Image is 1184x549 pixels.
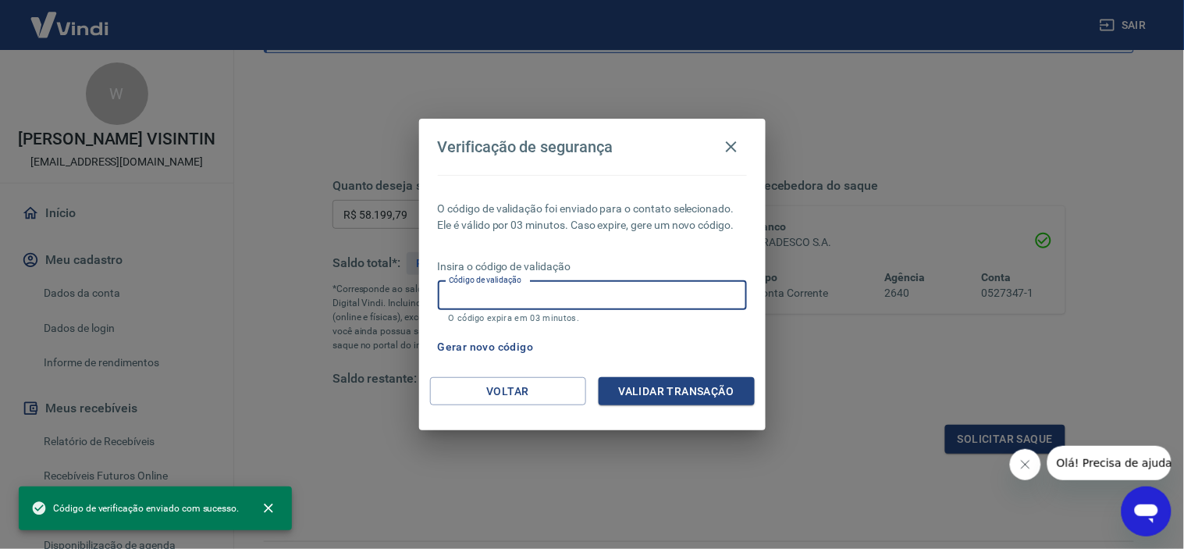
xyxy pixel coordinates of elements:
span: Olá! Precisa de ajuda? [9,11,131,23]
h4: Verificação de segurança [438,137,613,156]
button: Gerar novo código [432,333,540,362]
iframe: Mensagem da empresa [1047,446,1172,480]
iframe: Fechar mensagem [1010,449,1041,480]
p: Insira o código de validação [438,258,747,275]
button: Validar transação [599,377,755,406]
p: O código expira em 03 minutos. [449,313,736,323]
button: close [251,491,286,526]
span: Código de verificação enviado com sucesso. [31,501,239,516]
iframe: Botão para abrir a janela de mensagens [1122,487,1172,537]
label: Código de validação [449,274,521,286]
p: O código de validação foi enviado para o contato selecionado. Ele é válido por 03 minutos. Caso e... [438,201,747,234]
button: Voltar [430,377,586,406]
